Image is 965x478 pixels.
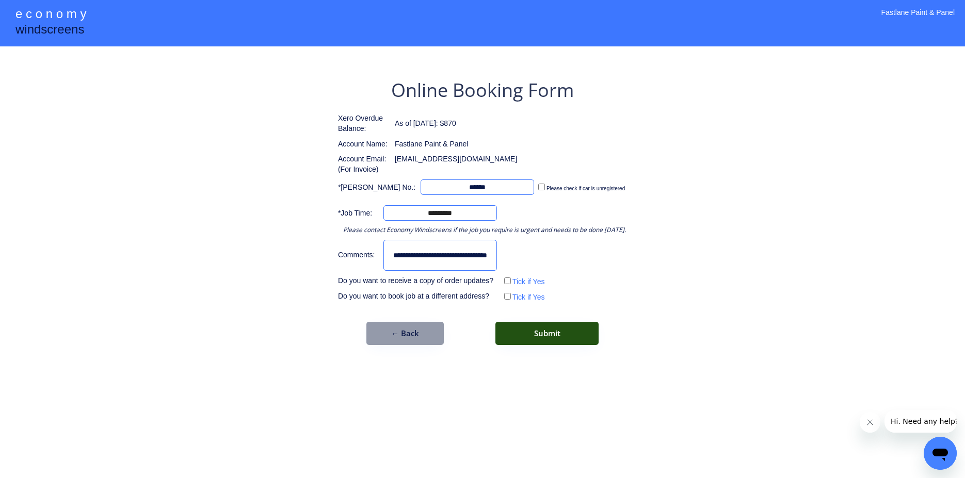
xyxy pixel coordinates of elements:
label: Tick if Yes [512,293,545,301]
div: As of [DATE]: $870 [395,119,456,129]
div: Xero Overdue Balance: [338,113,390,134]
div: Fastlane Paint & Panel [881,8,955,31]
div: Please contact Economy Windscreens if the job you require is urgent and needs to be done [DATE]. [343,226,626,235]
iframe: Message from company [884,410,957,433]
div: Account Name: [338,139,390,150]
span: Hi. Need any help? [6,7,74,15]
div: windscreens [15,21,84,41]
div: e c o n o m y [15,5,86,25]
iframe: Close message [860,412,880,433]
label: Tick if Yes [512,277,545,286]
div: *Job Time: [338,208,378,219]
button: Submit [495,322,599,345]
div: Account Email: (For Invoice) [338,154,390,174]
label: Please check if car is unregistered [546,186,625,191]
iframe: Button to launch messaging window [924,437,957,470]
div: Do you want to receive a copy of order updates? [338,276,497,286]
div: Comments: [338,250,378,260]
div: Online Booking Form [391,77,574,103]
button: ← Back [366,322,444,345]
div: *[PERSON_NAME] No.: [338,183,415,193]
div: Fastlane Paint & Panel [395,139,468,150]
div: Do you want to book job at a different address? [338,291,497,302]
div: [EMAIL_ADDRESS][DOMAIN_NAME] [395,154,517,164]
